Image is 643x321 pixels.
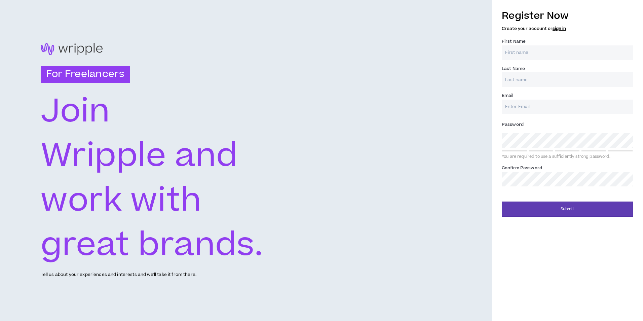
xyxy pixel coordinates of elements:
[41,177,202,224] text: work with
[553,26,566,32] a: sign in
[41,222,263,269] text: great brands.
[502,26,633,31] h5: Create your account or
[502,63,525,74] label: Last Name
[502,100,633,114] input: Enter Email
[41,133,238,179] text: Wripple and
[502,72,633,87] input: Last name
[502,36,526,47] label: First Name
[502,163,542,173] label: Confirm Password
[502,121,524,128] span: Password
[502,9,633,23] h3: Register Now
[502,154,633,159] div: You are required to use a sufficiently strong password.
[502,45,633,60] input: First name
[41,66,130,83] h3: For Freelancers
[502,202,633,217] button: Submit
[41,272,196,278] p: Tell us about your experiences and interests and we'll take it from there.
[41,88,110,135] text: Join
[502,90,514,101] label: Email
